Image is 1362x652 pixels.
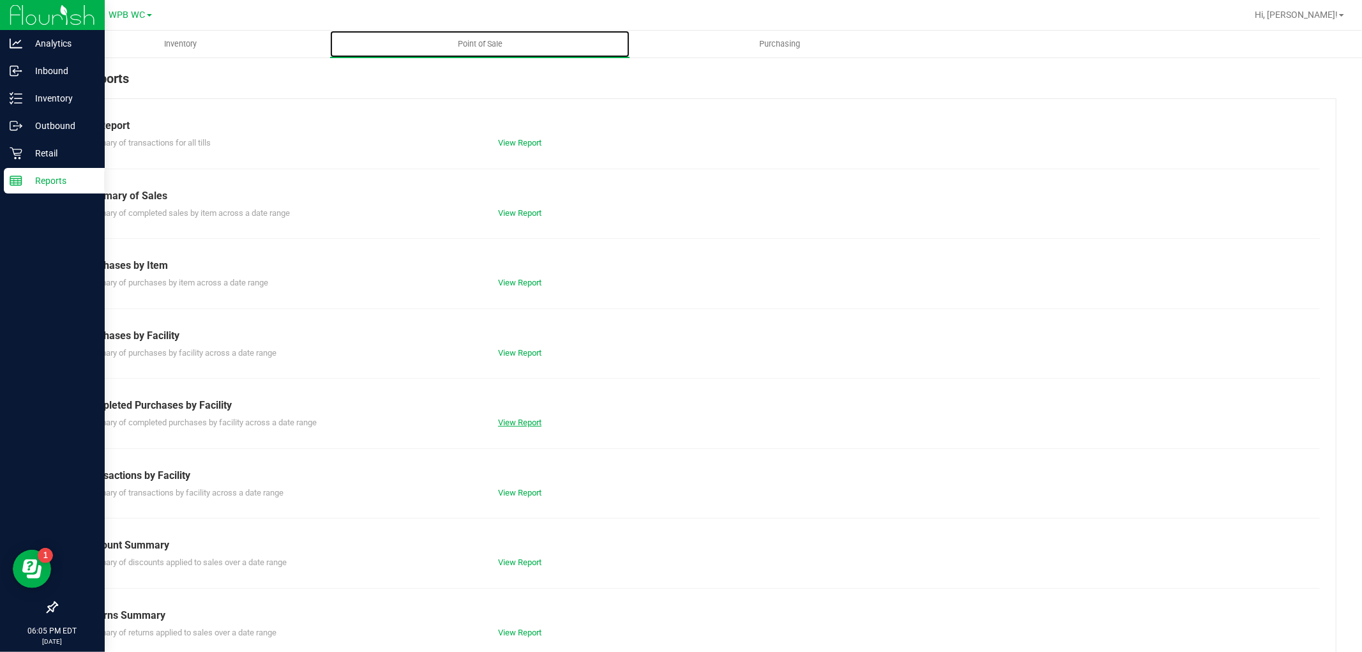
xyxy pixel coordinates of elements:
span: WPB WC [109,10,146,20]
iframe: Resource center [13,550,51,588]
span: Summary of transactions by facility across a date range [82,488,284,497]
a: View Report [498,208,541,218]
span: Summary of completed purchases by facility across a date range [82,418,317,427]
a: View Report [498,138,541,148]
inline-svg: Retail [10,147,22,160]
span: Summary of discounts applied to sales over a date range [82,557,287,567]
a: Purchasing [630,31,929,57]
p: Outbound [22,118,99,133]
p: [DATE] [6,637,99,646]
div: Discount Summary [82,538,1310,553]
a: Inventory [31,31,330,57]
a: View Report [498,628,541,637]
span: Point of Sale [441,38,520,50]
a: Point of Sale [330,31,630,57]
div: Transactions by Facility [82,468,1310,483]
span: Hi, [PERSON_NAME]! [1255,10,1338,20]
a: View Report [498,348,541,358]
div: Purchases by Facility [82,328,1310,344]
inline-svg: Analytics [10,37,22,50]
div: Returns Summary [82,608,1310,623]
span: Summary of purchases by item across a date range [82,278,268,287]
p: Inventory [22,91,99,106]
inline-svg: Reports [10,174,22,187]
a: View Report [498,278,541,287]
span: Inventory [147,38,214,50]
span: Summary of transactions for all tills [82,138,211,148]
div: Summary of Sales [82,188,1310,204]
p: Reports [22,173,99,188]
div: POS Reports [56,69,1336,98]
p: 06:05 PM EDT [6,625,99,637]
a: View Report [498,418,541,427]
p: Inbound [22,63,99,79]
inline-svg: Outbound [10,119,22,132]
span: Summary of returns applied to sales over a date range [82,628,276,637]
inline-svg: Inbound [10,64,22,77]
iframe: Resource center unread badge [38,548,53,563]
a: View Report [498,488,541,497]
span: Summary of purchases by facility across a date range [82,348,276,358]
p: Retail [22,146,99,161]
inline-svg: Inventory [10,92,22,105]
span: Summary of completed sales by item across a date range [82,208,290,218]
div: Purchases by Item [82,258,1310,273]
a: View Report [498,557,541,567]
div: Till Report [82,118,1310,133]
p: Analytics [22,36,99,51]
div: Completed Purchases by Facility [82,398,1310,413]
span: Purchasing [742,38,817,50]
